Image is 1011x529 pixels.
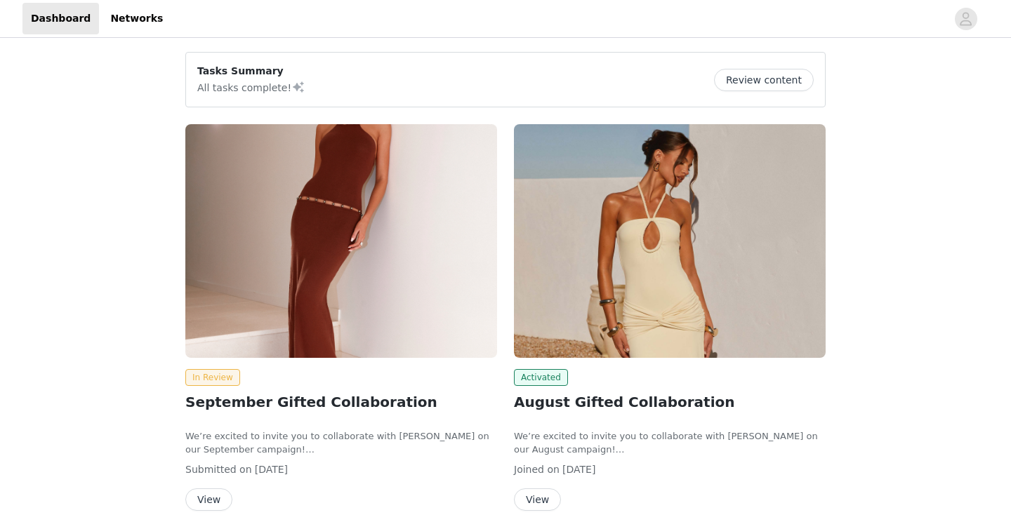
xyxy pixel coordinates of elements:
span: [DATE] [562,464,595,475]
span: Activated [514,369,568,386]
p: We’re excited to invite you to collaborate with [PERSON_NAME] on our August campaign! [514,429,826,457]
img: Peppermayo AUS [185,124,497,358]
img: Peppermayo AUS [514,124,826,358]
button: View [514,488,561,511]
button: Review content [714,69,814,91]
p: We’re excited to invite you to collaborate with [PERSON_NAME] on our September campaign! [185,429,497,457]
button: View [185,488,232,511]
h2: August Gifted Collaboration [514,391,826,413]
p: Tasks Summary [197,64,305,79]
span: In Review [185,369,240,386]
span: [DATE] [255,464,288,475]
h2: September Gifted Collaboration [185,391,497,413]
a: Dashboard [22,3,99,34]
a: View [185,495,232,505]
span: Submitted on [185,464,252,475]
span: Joined on [514,464,560,475]
div: avatar [959,8,972,30]
a: View [514,495,561,505]
a: Networks [102,3,171,34]
p: All tasks complete! [197,79,305,95]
